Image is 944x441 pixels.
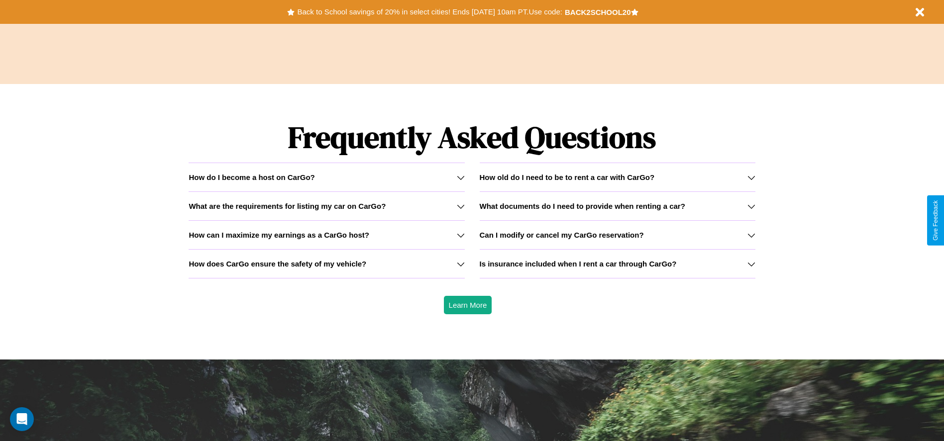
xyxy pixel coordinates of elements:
[480,260,677,268] h3: Is insurance included when I rent a car through CarGo?
[295,5,564,19] button: Back to School savings of 20% in select cities! Ends [DATE] 10am PT.Use code:
[565,8,631,16] b: BACK2SCHOOL20
[189,231,369,239] h3: How can I maximize my earnings as a CarGo host?
[480,231,644,239] h3: Can I modify or cancel my CarGo reservation?
[444,296,492,314] button: Learn More
[189,173,315,181] h3: How do I become a host on CarGo?
[189,112,755,163] h1: Frequently Asked Questions
[10,407,34,431] div: Open Intercom Messenger
[480,173,655,181] h3: How old do I need to be to rent a car with CarGo?
[189,260,366,268] h3: How does CarGo ensure the safety of my vehicle?
[480,202,685,210] h3: What documents do I need to provide when renting a car?
[932,200,939,241] div: Give Feedback
[189,202,386,210] h3: What are the requirements for listing my car on CarGo?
